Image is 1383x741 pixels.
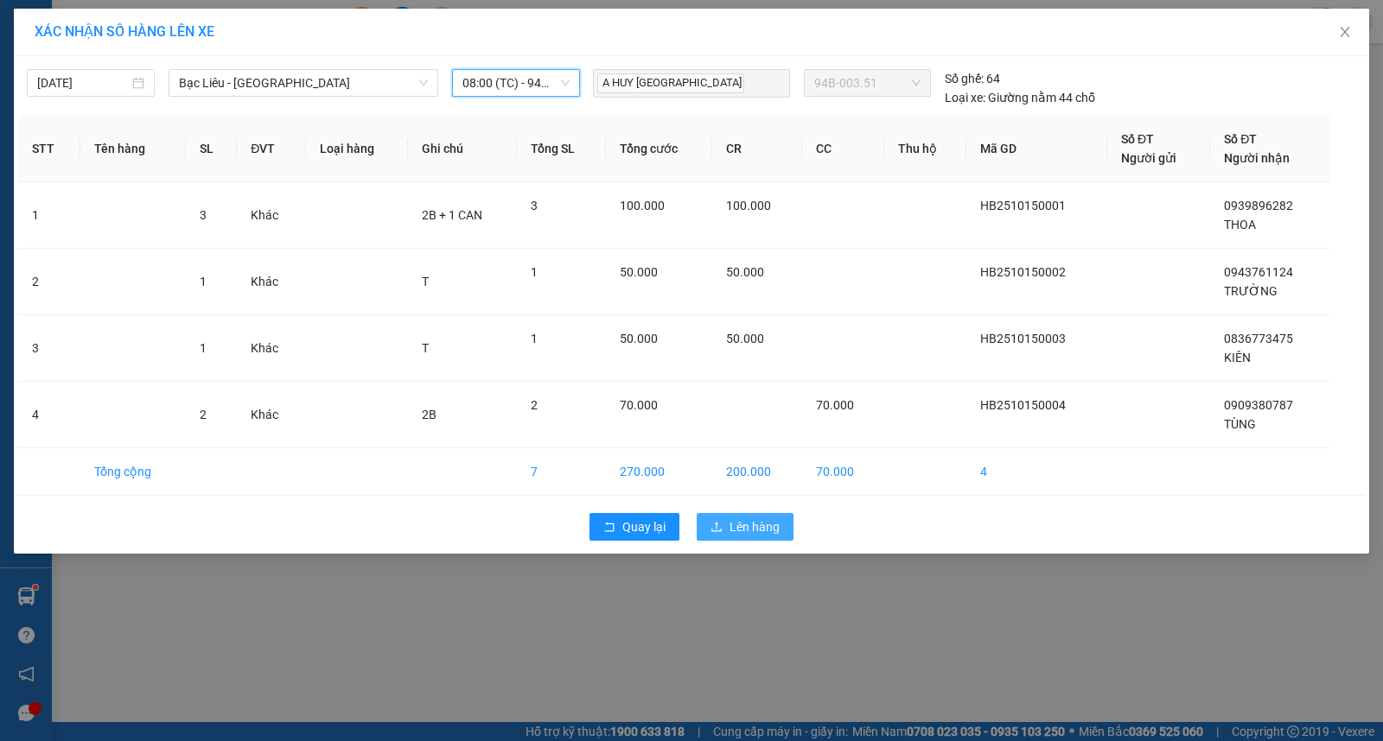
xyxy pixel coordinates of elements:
button: Close [1321,9,1369,57]
span: 0943761124 [1224,265,1293,279]
span: KIÊN [1224,351,1251,364]
span: THOA [1224,218,1256,231]
td: Tổng cộng [80,448,186,496]
span: close [1338,25,1352,39]
th: Mã GD [966,116,1107,182]
td: Khác [237,315,305,382]
th: Thu hộ [884,116,967,182]
span: TRƯỜNG [1224,284,1278,298]
span: Loại xe: [945,88,985,107]
span: 3 [200,208,207,222]
th: CC [802,116,883,182]
td: 4 [966,448,1107,496]
th: Tổng SL [517,116,606,182]
td: 70.000 [802,448,883,496]
span: 2B + 1 CAN [422,208,482,222]
span: T [422,341,429,355]
span: Số ĐT [1121,132,1154,146]
span: 50.000 [726,332,764,345]
td: Khác [237,182,305,249]
span: down [418,78,429,88]
td: Khác [237,249,305,315]
span: T [422,275,429,288]
span: 1 [200,275,207,288]
span: 100.000 [620,199,665,212]
span: 2 [200,408,207,421]
span: Lên hàng [730,517,780,536]
span: TÙNG [1224,417,1256,431]
td: 1 [18,182,80,249]
span: 50.000 [620,332,658,345]
td: Khác [237,382,305,448]
button: uploadLên hàng [697,513,793,541]
td: 3 [18,315,80,382]
th: STT [18,116,80,182]
span: 0939896282 [1224,199,1293,212]
span: 94B-003.51 [814,70,921,96]
td: 2 [18,249,80,315]
td: 4 [18,382,80,448]
span: 0836773475 [1224,332,1293,345]
span: 1 [531,332,538,345]
span: upload [711,521,723,535]
span: rollback [603,521,615,535]
input: 15/10/2025 [37,73,129,92]
td: 200.000 [712,448,802,496]
span: HB2510150001 [980,199,1066,212]
span: 1 [200,341,207,355]
span: HB2510150004 [980,398,1066,412]
span: Người gửi [1121,151,1176,165]
span: 2B [422,408,437,421]
span: HB2510150003 [980,332,1066,345]
button: rollbackQuay lại [590,513,679,541]
td: 7 [517,448,606,496]
span: Người nhận [1224,151,1290,165]
span: A HUY [GEOGRAPHIC_DATA] [597,73,744,93]
span: 1 [531,265,538,279]
span: 70.000 [816,398,854,412]
td: 270.000 [606,448,712,496]
th: Loại hàng [306,116,408,182]
span: 2 [531,398,538,412]
span: XÁC NHẬN SỐ HÀNG LÊN XE [35,23,214,40]
span: 3 [531,199,538,212]
span: Số ghế: [945,69,984,88]
th: CR [712,116,802,182]
span: Số ĐT [1224,132,1257,146]
div: Giường nằm 44 chỗ [945,88,1095,107]
th: ĐVT [237,116,305,182]
th: Tên hàng [80,116,186,182]
span: 50.000 [726,265,764,279]
span: 100.000 [726,199,771,212]
span: 70.000 [620,398,658,412]
th: Tổng cước [606,116,712,182]
span: 08:00 (TC) - 94B-003.51 [462,70,570,96]
span: HB2510150002 [980,265,1066,279]
div: 64 [945,69,1000,88]
span: Quay lại [622,517,666,536]
th: SL [186,116,238,182]
span: Bạc Liêu - Sài Gòn [179,70,428,96]
span: 50.000 [620,265,658,279]
span: 0909380787 [1224,398,1293,412]
th: Ghi chú [408,116,518,182]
